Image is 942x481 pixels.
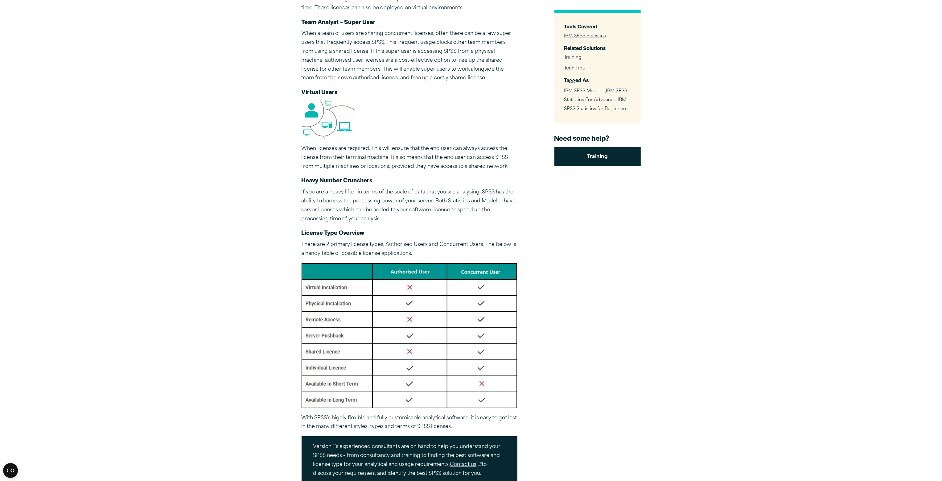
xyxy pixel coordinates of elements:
[554,147,641,166] a: Training
[302,240,517,258] p: There are 2 primary license types, Authorised Users and Concurrent Users. The below is a handy ta...
[564,44,631,51] h3: Related Solutions
[564,55,582,60] a: Training
[564,76,631,83] h3: Tagged As
[564,23,631,30] h3: Tools Covered
[564,89,627,102] span: IBM SPSS Statictics For Advanced
[302,188,517,223] p: If you are a heavy lifter in terms of the scale of data that you are analysing, SPSS has the abil...
[302,176,373,184] strong: Heavy Number Crunchers
[564,66,585,70] a: Tech Tips
[3,463,18,478] button: Open CMP widget
[554,133,641,142] h4: Need some help?
[564,89,627,111] span: , ,
[302,17,376,26] strong: Team Analyst – Super User
[450,460,482,469] a: Contact us
[302,87,338,96] strong: Virtual Users
[302,29,517,83] p: When a team of users are sharing concurrent licenses, often there can be a few super users that f...
[302,414,517,432] p: With SPSS’s highly flexible and fully customisable analytical software, it is easy to get lost in...
[302,100,356,139] img: Blog image 3 license
[564,34,606,38] a: IBM SPSS Statistics
[302,228,365,237] strong: License Type Overview
[302,144,517,171] p: When licenses are required. This will ensure that the end user can always access the license from...
[564,89,605,93] span: IBM SPSS Modeler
